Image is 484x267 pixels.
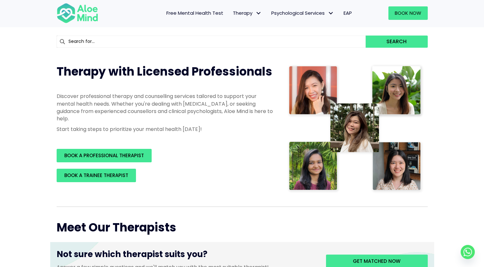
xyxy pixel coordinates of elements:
[353,258,401,264] span: Get matched now
[344,10,352,16] span: EAP
[57,219,176,236] span: Meet Our Therapists
[57,125,274,133] p: Start taking steps to prioritize your mental health [DATE]!
[271,10,334,16] span: Psychological Services
[57,169,136,182] a: BOOK A TRAINEE THERAPIST
[266,6,339,20] a: Psychological ServicesPsychological Services: submenu
[228,6,266,20] a: TherapyTherapy: submenu
[388,6,428,20] a: Book Now
[64,172,128,179] span: BOOK A TRAINEE THERAPIST
[64,152,144,159] span: BOOK A PROFESSIONAL THERAPIST
[233,10,262,16] span: Therapy
[57,149,152,162] a: BOOK A PROFESSIONAL THERAPIST
[57,93,274,122] p: Discover professional therapy and counselling services tailored to support your mental health nee...
[395,10,421,16] span: Book Now
[57,248,316,263] h3: Not sure which therapist suits you?
[326,9,336,18] span: Psychological Services: submenu
[162,6,228,20] a: Free Mental Health Test
[57,63,272,80] span: Therapy with Licensed Professionals
[339,6,357,20] a: EAP
[461,245,475,259] a: Whatsapp
[254,9,263,18] span: Therapy: submenu
[166,10,223,16] span: Free Mental Health Test
[57,3,98,24] img: Aloe mind Logo
[366,36,427,48] button: Search
[287,64,424,194] img: Therapist collage
[57,36,366,48] input: Search for...
[107,6,357,20] nav: Menu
